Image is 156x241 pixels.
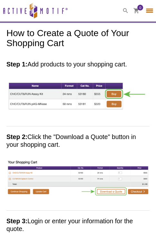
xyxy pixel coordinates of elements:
[6,79,150,112] img: Quote Tutorial - Add to Cart
[6,217,27,225] strong: Step 3:
[6,28,150,49] h1: How to Create a Quote of Your Shopping Cart
[6,60,150,68] h3: Add products to your shopping cart.
[6,217,150,233] h3: Login or enter your information for the quote.
[139,5,141,11] span: 0
[6,133,27,140] strong: Step 2:
[133,8,139,15] a: 0
[6,160,150,196] img: Quote Tutorial - Download a Quote
[6,133,150,148] h3: Click the "Download a Quote" button in your shopping cart.
[6,61,27,68] strong: Step 1:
